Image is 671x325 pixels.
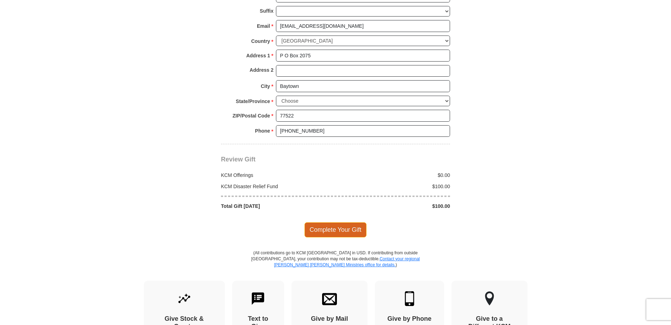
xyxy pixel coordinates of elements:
strong: Phone [255,126,270,136]
h4: Give by Phone [387,315,432,323]
strong: ZIP/Postal Code [233,111,270,121]
span: Review Gift [221,156,256,163]
div: KCM Offerings [217,172,336,179]
strong: Address 1 [246,51,270,60]
strong: State/Province [236,96,270,106]
strong: Country [251,36,270,46]
strong: Address 2 [250,65,273,75]
strong: City [261,81,270,91]
span: Complete Your Gift [304,222,367,237]
div: $100.00 [335,203,454,210]
strong: Email [257,21,270,31]
div: Total Gift [DATE] [217,203,336,210]
div: $100.00 [335,183,454,190]
div: $0.00 [335,172,454,179]
img: text-to-give.svg [251,291,265,306]
h4: Give by Mail [304,315,355,323]
img: other-region [485,291,494,306]
strong: Suffix [260,6,273,16]
p: (All contributions go to KCM [GEOGRAPHIC_DATA] in USD. If contributing from outside [GEOGRAPHIC_D... [251,250,420,281]
img: mobile.svg [402,291,417,306]
img: envelope.svg [322,291,337,306]
div: KCM Disaster Relief Fund [217,183,336,190]
img: give-by-stock.svg [177,291,192,306]
a: Contact your regional [PERSON_NAME] [PERSON_NAME] Ministries office for details. [274,256,420,267]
